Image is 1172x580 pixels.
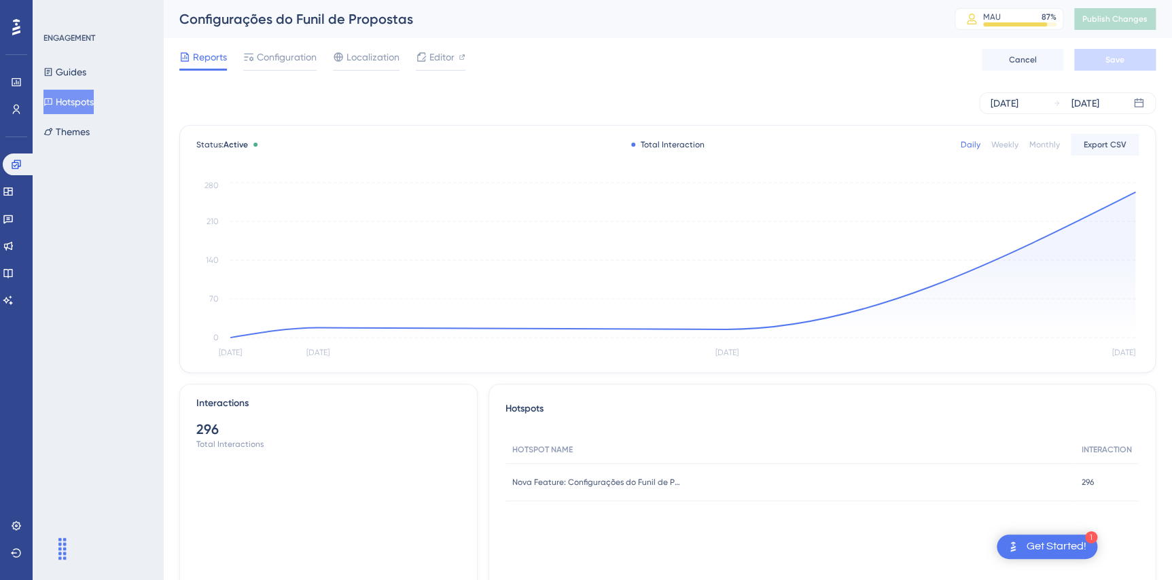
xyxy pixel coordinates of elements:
[631,139,705,150] div: Total Interaction
[1027,539,1086,554] div: Get Started!
[429,49,455,65] span: Editor
[1085,531,1097,543] div: 1
[1074,8,1156,30] button: Publish Changes
[52,528,73,569] div: Arrastar
[209,294,219,304] tspan: 70
[1005,539,1021,555] img: launcher-image-alternative-text
[1074,49,1156,71] button: Save
[1105,54,1124,65] span: Save
[1084,139,1126,150] span: Export CSV
[179,10,921,29] div: Configurações do Funil de Propostas
[505,401,544,425] span: Hotspots
[207,217,219,226] tspan: 210
[512,444,573,455] span: HOTSPOT NAME
[1029,139,1060,150] div: Monthly
[1009,54,1037,65] span: Cancel
[1071,95,1099,111] div: [DATE]
[1082,14,1148,24] span: Publish Changes
[1042,12,1056,22] div: 87 %
[991,95,1018,111] div: [DATE]
[43,90,94,114] button: Hotspots
[205,181,219,190] tspan: 280
[961,139,980,150] div: Daily
[219,348,242,357] tspan: [DATE]
[43,60,86,84] button: Guides
[213,333,219,342] tspan: 0
[715,348,739,357] tspan: [DATE]
[1082,444,1132,455] span: INTERACTION
[347,49,399,65] span: Localization
[224,140,248,149] span: Active
[991,139,1018,150] div: Weekly
[193,49,227,65] span: Reports
[1112,348,1135,357] tspan: [DATE]
[1071,134,1139,156] button: Export CSV
[206,255,219,265] tspan: 140
[257,49,317,65] span: Configuration
[1082,477,1094,488] span: 296
[983,12,1001,22] div: MAU
[43,120,90,144] button: Themes
[196,139,248,150] span: Status:
[196,395,249,412] div: Interactions
[512,477,682,488] span: Nova Feature: Configurações do Funil de PropostasAgora você pode criar, gerenciar e acompanhar to...
[982,49,1063,71] button: Cancel
[997,534,1097,559] div: Open Get Started! checklist, remaining modules: 1
[306,348,330,357] tspan: [DATE]
[196,420,461,439] div: 296
[43,33,95,43] div: ENGAGEMENT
